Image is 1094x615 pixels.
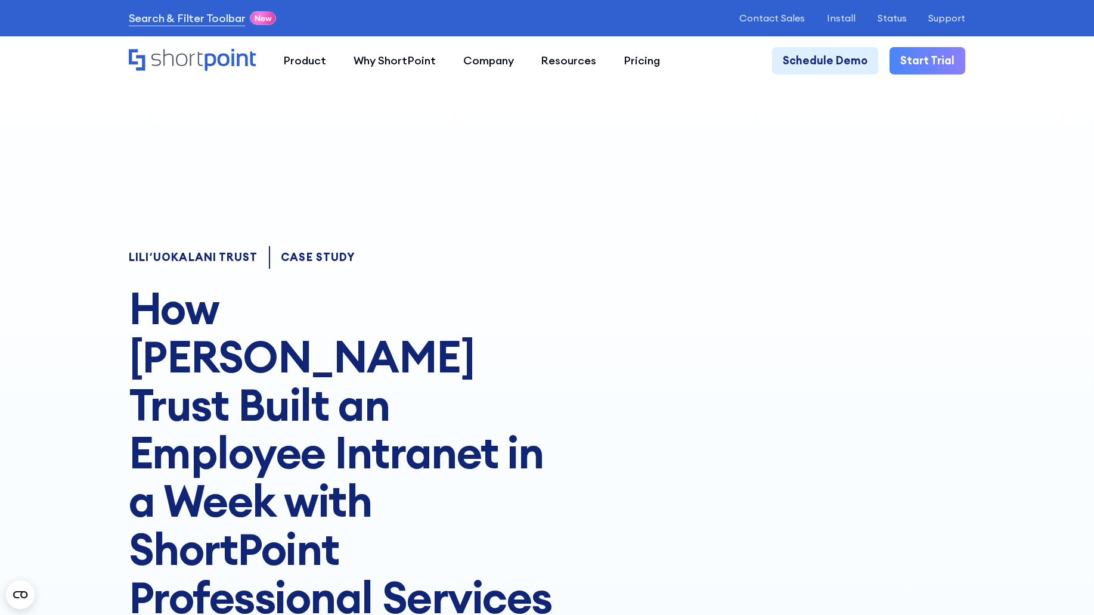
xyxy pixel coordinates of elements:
[450,47,528,74] a: Company
[354,52,436,69] div: Why ShortPoint
[283,52,326,69] div: Product
[340,47,450,74] a: Why ShortPoint
[527,47,610,74] a: Resources
[878,13,907,24] a: Status
[827,13,856,24] a: Install
[6,580,35,609] button: Open CMP widget
[129,252,258,263] div: Liliʻuokalani Trust
[890,47,966,74] a: Start Trial
[281,252,355,263] div: CASE STUDY
[624,52,660,69] div: Pricing
[739,13,805,24] a: Contact Sales
[129,49,256,73] a: Home
[129,10,246,27] a: Search & Filter Toolbar
[463,52,514,69] div: Company
[772,47,879,74] a: Schedule Demo
[541,52,596,69] div: Resources
[1034,558,1094,615] iframe: Chat Widget
[269,47,340,74] a: Product
[610,47,674,74] a: Pricing
[928,13,965,24] a: Support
